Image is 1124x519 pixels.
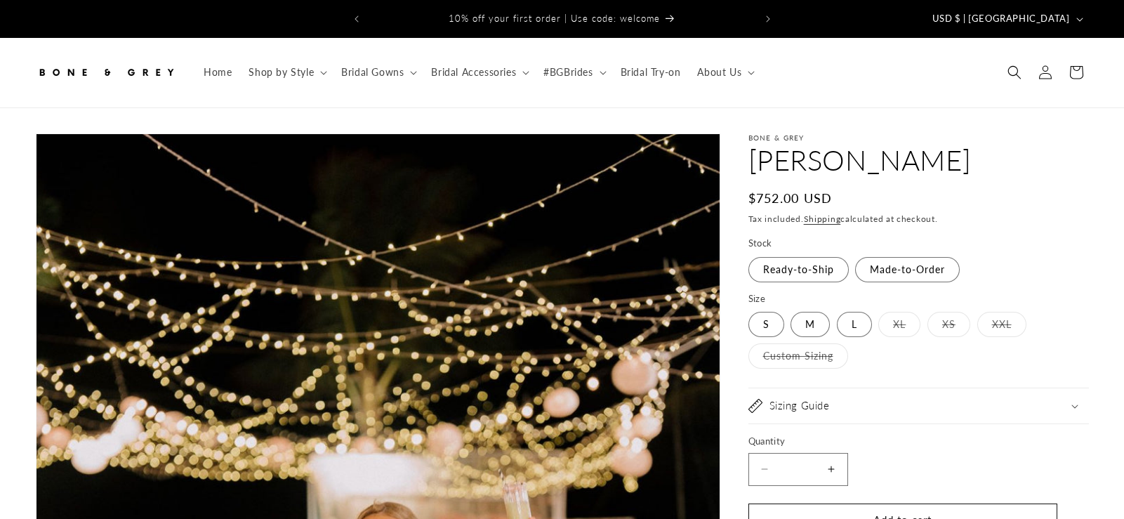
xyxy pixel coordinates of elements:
[423,58,535,87] summary: Bridal Accessories
[333,58,423,87] summary: Bridal Gowns
[837,312,872,337] label: L
[689,58,760,87] summary: About Us
[748,133,1089,142] p: Bone & Grey
[791,312,830,337] label: M
[977,312,1026,337] label: XXL
[924,6,1089,32] button: USD $ | [GEOGRAPHIC_DATA]
[748,212,1089,226] div: Tax included. calculated at checkout.
[697,66,741,79] span: About Us
[748,257,849,282] label: Ready-to-Ship
[431,66,516,79] span: Bridal Accessories
[543,66,593,79] span: #BGBrides
[240,58,333,87] summary: Shop by Style
[753,6,784,32] button: Next announcement
[748,343,848,369] label: Custom Sizing
[449,13,660,24] span: 10% off your first order | Use code: welcome
[36,57,176,88] img: Bone and Grey Bridal
[804,213,841,224] a: Shipping
[748,292,767,306] legend: Size
[621,66,681,79] span: Bridal Try-on
[769,399,830,413] h2: Sizing Guide
[612,58,689,87] a: Bridal Try-on
[932,12,1070,26] span: USD $ | [GEOGRAPHIC_DATA]
[748,142,1089,178] h1: [PERSON_NAME]
[535,58,611,87] summary: #BGBrides
[748,189,833,208] span: $752.00 USD
[878,312,920,337] label: XL
[927,312,970,337] label: XS
[249,66,314,79] span: Shop by Style
[855,257,960,282] label: Made-to-Order
[30,52,181,93] a: Bone and Grey Bridal
[999,57,1030,88] summary: Search
[748,237,774,251] legend: Stock
[748,435,1057,449] label: Quantity
[341,6,372,32] button: Previous announcement
[195,58,240,87] a: Home
[204,66,232,79] span: Home
[341,66,404,79] span: Bridal Gowns
[748,388,1089,423] summary: Sizing Guide
[748,312,784,337] label: S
